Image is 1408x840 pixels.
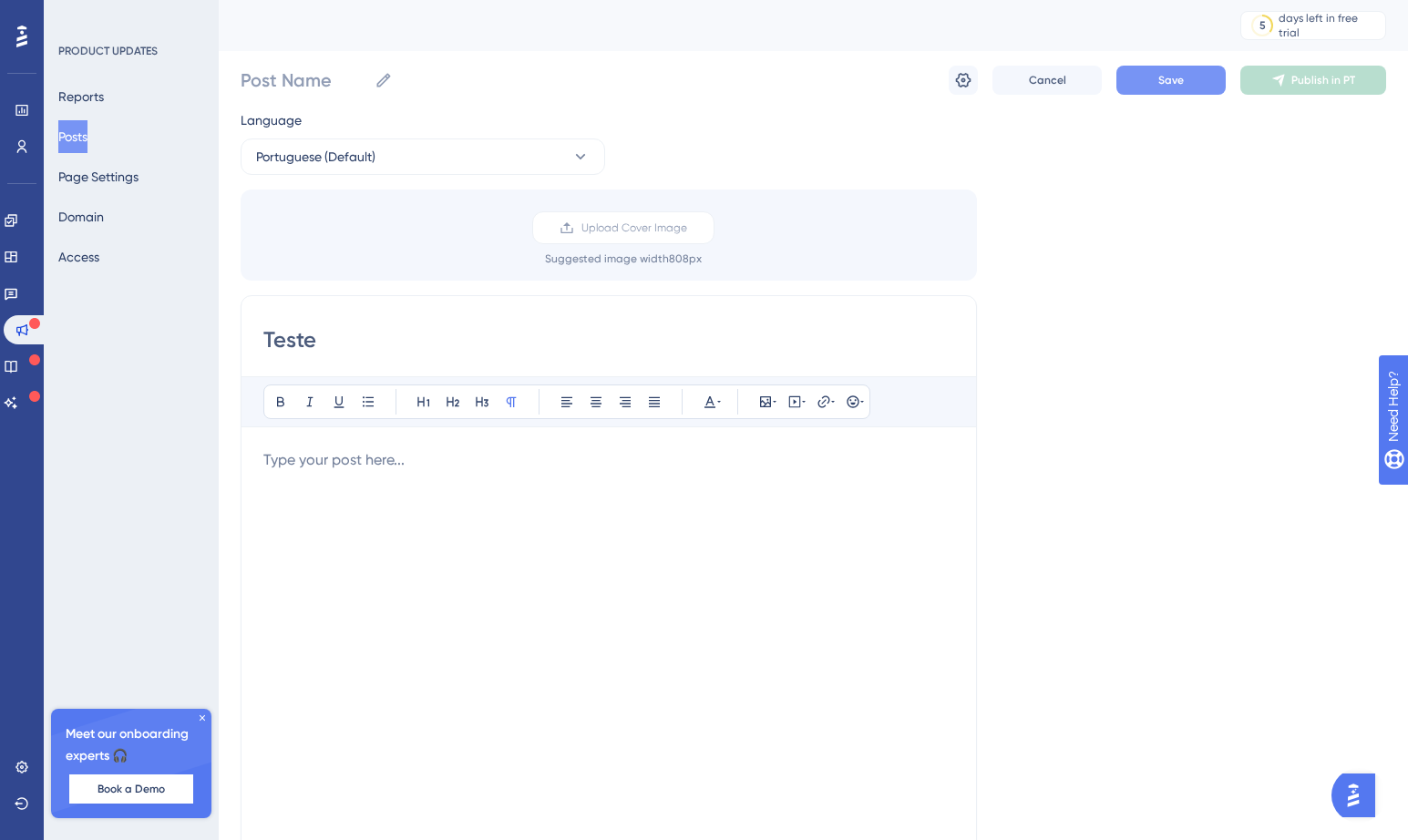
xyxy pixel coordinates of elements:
button: Posts [58,120,87,153]
button: Book a Demo [69,774,193,804]
button: Portuguese (Default) [241,138,605,175]
div: Suggested image width 808 px [545,251,702,266]
input: Post Title [263,325,954,354]
button: Access [58,241,99,273]
div: days left in free trial [1279,11,1380,40]
span: Need Help? [43,5,114,26]
span: Save [1158,73,1184,87]
span: Cancel [1029,73,1066,87]
div: 5 [1259,18,1266,33]
span: Language [241,109,302,131]
span: Upload Cover Image [581,220,687,235]
div: PRODUCT UPDATES [58,44,158,58]
span: Book a Demo [98,782,165,796]
button: Page Settings [58,160,139,193]
input: Post Name [241,67,367,93]
button: Domain [58,200,104,233]
span: Meet our onboarding experts 🎧 [66,723,197,767]
button: Publish in PT [1240,66,1386,95]
button: Save [1116,66,1226,95]
iframe: UserGuiding AI Assistant Launcher [1331,768,1386,823]
button: Cancel [992,66,1102,95]
button: Reports [58,80,104,113]
span: Publish in PT [1291,73,1355,87]
span: Portuguese (Default) [256,146,375,168]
